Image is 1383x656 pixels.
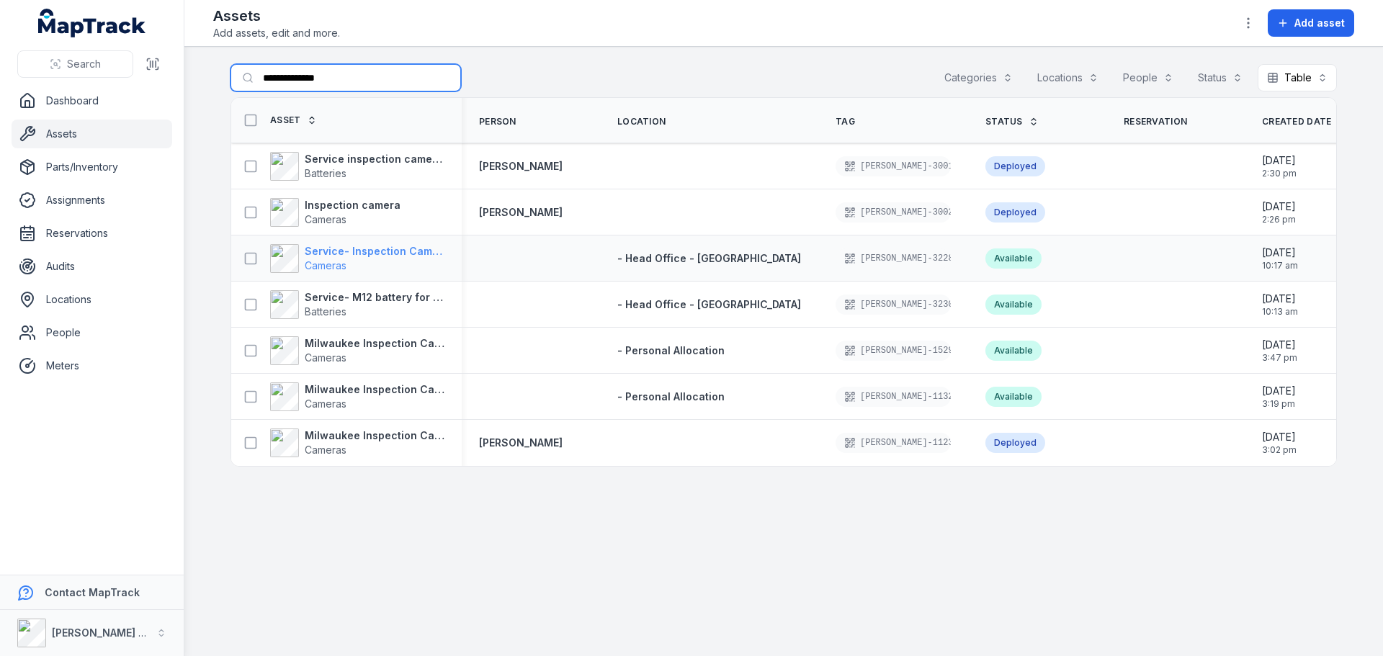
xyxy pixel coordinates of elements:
strong: Milwaukee Inspection Camera [305,336,444,351]
span: Cameras [305,213,346,225]
div: [PERSON_NAME]-3002 [836,202,951,223]
span: Cameras [305,397,346,410]
a: Service- M12 battery for inspection cameraBatteries [270,290,444,319]
a: Locations [12,285,172,314]
span: - Head Office - [GEOGRAPHIC_DATA] [617,298,801,310]
span: - Personal Allocation [617,344,725,356]
a: Assignments [12,186,172,215]
strong: Service- M12 battery for inspection camera [305,290,444,305]
button: Table [1258,64,1337,91]
span: Search [67,57,101,71]
strong: Inspection camera [305,198,400,212]
a: - Head Office - [GEOGRAPHIC_DATA] [617,297,801,312]
a: Milwaukee Inspection CameraCameras [270,382,444,411]
span: - Personal Allocation [617,390,725,403]
span: Cameras [305,444,346,456]
time: 7/22/2025, 3:02:36 PM [1262,430,1297,456]
span: Asset [270,114,301,126]
span: Cameras [305,259,346,271]
span: 2:30 pm [1262,168,1297,179]
div: Deployed [985,156,1045,176]
span: [DATE] [1262,430,1297,444]
span: 3:02 pm [1262,444,1297,456]
a: Meters [12,351,172,380]
span: [DATE] [1262,246,1298,260]
h2: Assets [213,6,340,26]
span: Location [617,116,666,127]
strong: Service inspection camera battery [305,152,444,166]
div: [PERSON_NAME]-1123 [836,433,951,453]
button: Search [17,50,133,78]
span: Batteries [305,305,346,318]
a: - Head Office - [GEOGRAPHIC_DATA] [617,251,801,266]
div: [PERSON_NAME]-1132 [836,387,951,407]
strong: Milwaukee Inspection Camera [305,382,444,397]
div: Available [985,387,1042,407]
span: Add asset [1294,16,1345,30]
a: - Personal Allocation [617,390,725,404]
span: Add assets, edit and more. [213,26,340,40]
a: Milwaukee Inspection CameraCameras [270,336,444,365]
span: Status [985,116,1023,127]
span: [DATE] [1262,338,1297,352]
time: 8/5/2025, 10:17:10 AM [1262,246,1298,271]
div: Available [985,341,1042,361]
div: [PERSON_NAME]-3001 [836,156,951,176]
a: - Personal Allocation [617,343,725,358]
span: Created Date [1262,116,1332,127]
div: Available [985,295,1042,315]
a: Status [985,116,1039,127]
strong: Milwaukee Inspection Camera [305,428,444,443]
span: 3:19 pm [1262,398,1296,410]
span: Tag [836,116,855,127]
a: [PERSON_NAME] [479,436,563,450]
span: 2:26 pm [1262,214,1296,225]
span: [DATE] [1262,153,1297,168]
a: Created Date [1262,116,1348,127]
time: 8/5/2025, 10:13:29 AM [1262,292,1298,318]
span: [DATE] [1262,384,1296,398]
a: [PERSON_NAME] [479,159,563,174]
a: Parts/Inventory [12,153,172,181]
a: Dashboard [12,86,172,115]
div: Available [985,248,1042,269]
button: People [1114,64,1183,91]
a: Assets [12,120,172,148]
span: - Head Office - [GEOGRAPHIC_DATA] [617,252,801,264]
a: Asset [270,114,317,126]
strong: [PERSON_NAME] Air [52,626,152,639]
div: Deployed [985,433,1045,453]
time: 8/8/2025, 2:30:49 PM [1262,153,1297,179]
span: Cameras [305,351,346,364]
span: Batteries [305,167,346,179]
a: Inspection cameraCameras [270,198,400,227]
time: 7/22/2025, 3:19:34 PM [1262,384,1296,410]
span: 10:13 am [1262,306,1298,318]
button: Add asset [1268,9,1354,37]
button: Status [1189,64,1252,91]
strong: Contact MapTrack [45,586,140,598]
a: MapTrack [38,9,146,37]
time: 8/8/2025, 2:26:15 PM [1262,199,1296,225]
span: Person [479,116,516,127]
div: [PERSON_NAME]-3228 [836,248,951,269]
a: Milwaukee Inspection CameraCameras [270,428,444,457]
span: [DATE] [1262,292,1298,306]
div: [PERSON_NAME]-1529 [836,341,951,361]
a: Audits [12,252,172,281]
span: [DATE] [1262,199,1296,214]
strong: Service- Inspection Camera [305,244,444,259]
span: 3:47 pm [1262,352,1297,364]
div: Deployed [985,202,1045,223]
span: 10:17 am [1262,260,1298,271]
a: Service- Inspection CameraCameras [270,244,444,273]
a: Service inspection camera batteryBatteries [270,152,444,181]
a: [PERSON_NAME] [479,205,563,220]
div: [PERSON_NAME]-3230 [836,295,951,315]
span: Reservation [1124,116,1187,127]
a: People [12,318,172,347]
time: 7/22/2025, 3:47:51 PM [1262,338,1297,364]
